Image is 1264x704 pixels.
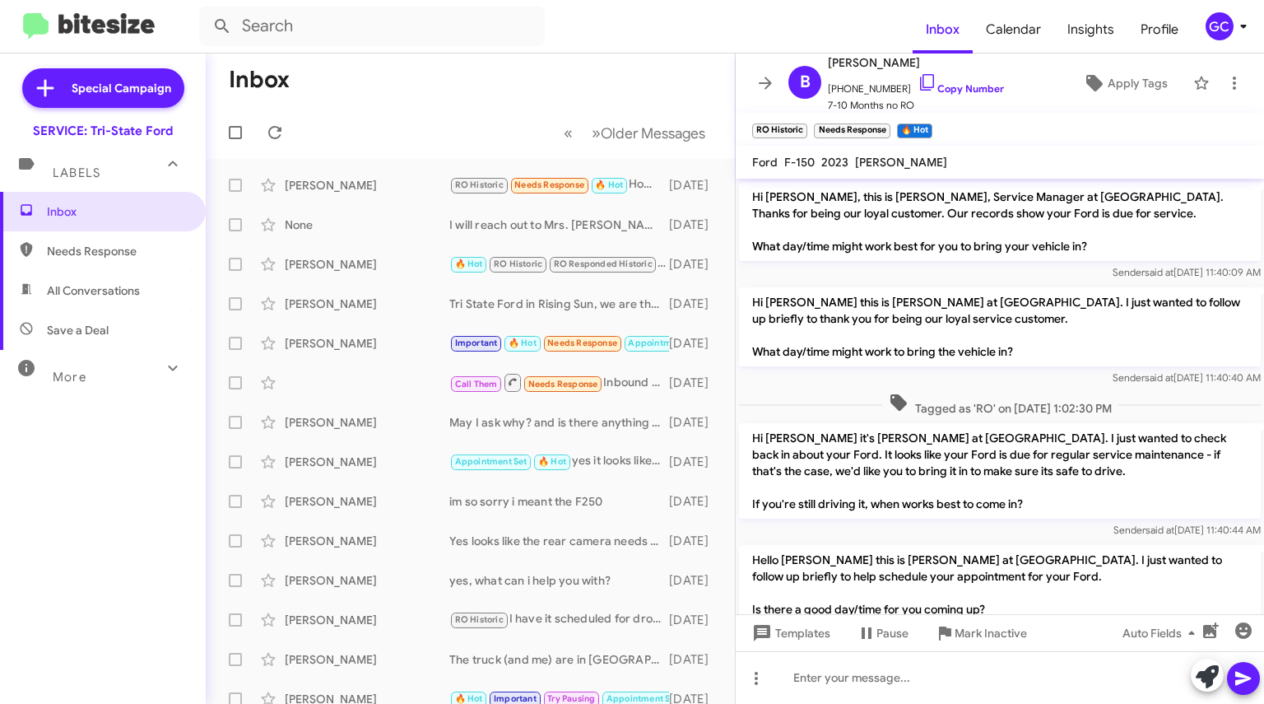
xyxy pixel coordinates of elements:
span: Call Them [455,379,498,389]
div: I have it scheduled for drop off [DATE] at 12:45 [449,610,669,629]
div: Yes sir, Ourisman Ford in Rising Sun, the old [PERSON_NAME] [449,254,669,273]
span: F-150 [784,155,815,170]
span: B [800,69,811,96]
div: [PERSON_NAME] [285,612,449,628]
span: Sender [DATE] 11:40:44 AM [1113,524,1261,536]
small: Needs Response [814,124,890,138]
button: Previous [554,116,583,150]
span: Apply Tags [1108,68,1168,98]
button: Apply Tags [1064,68,1185,98]
span: Tagged as 'RO' on [DATE] 1:02:30 PM [882,393,1118,417]
a: Copy Number [918,82,1004,95]
span: Ford [752,155,778,170]
span: RO Responded Historic [554,259,653,269]
span: Needs Response [528,379,598,389]
div: [PERSON_NAME] [285,335,449,352]
span: 🔥 Hot [455,259,483,269]
span: Sender [DATE] 11:40:40 AM [1113,371,1261,384]
span: Appointment Set [628,338,700,348]
small: RO Historic [752,124,807,138]
span: » [592,123,601,143]
div: [PERSON_NAME] [285,651,449,668]
input: Search [199,7,545,46]
span: 7-10 Months no RO [828,97,1004,114]
span: said at [1145,371,1173,384]
div: [DATE] [669,335,722,352]
span: Important [494,693,537,704]
span: Needs Response [547,338,617,348]
div: [DATE] [669,414,722,431]
div: Awesome, thank you [449,333,669,352]
span: Inbox [47,203,187,220]
button: Mark Inactive [922,618,1040,648]
p: Hi [PERSON_NAME], this is [PERSON_NAME], Service Manager at [GEOGRAPHIC_DATA]. Thanks for being o... [739,182,1261,261]
nav: Page navigation example [555,116,715,150]
div: [DATE] [669,217,722,233]
span: Needs Response [47,243,187,259]
span: Appointment Set [606,693,679,704]
span: More [53,370,86,385]
div: [DATE] [669,651,722,668]
h1: Inbox [229,67,290,93]
div: [PERSON_NAME] [285,414,449,431]
span: Special Campaign [72,80,171,96]
span: Profile [1127,6,1192,54]
div: May I ask why? and is there anything we can do to make it right? [449,414,669,431]
span: 🔥 Hot [538,456,566,467]
a: Special Campaign [22,68,184,108]
span: RO Historic [494,259,542,269]
span: said at [1145,524,1174,536]
span: Save a Deal [47,322,109,338]
div: [PERSON_NAME] [285,493,449,510]
div: [DATE] [669,454,722,470]
span: Sender [DATE] 11:40:09 AM [1113,266,1261,278]
div: [DATE] [669,612,722,628]
div: [PERSON_NAME] [285,454,449,470]
div: Inbound Call [449,372,669,393]
button: Pause [843,618,922,648]
span: Auto Fields [1122,618,1201,648]
span: 🔥 Hot [509,338,537,348]
div: I will reach out to Mrs. [PERSON_NAME], thank you! [449,217,669,233]
span: « [564,123,573,143]
a: Insights [1054,6,1127,54]
div: Tri State Ford in Rising Sun, we are the old [PERSON_NAME]. Did you have a Ford we could help sch... [449,296,669,312]
span: [PERSON_NAME] [828,53,1004,72]
div: None [285,217,449,233]
div: GC [1206,12,1234,40]
span: All Conversations [47,282,140,299]
span: Labels [53,166,100,180]
a: Calendar [973,6,1054,54]
span: Older Messages [601,124,705,142]
button: GC [1192,12,1246,40]
button: Auto Fields [1109,618,1215,648]
div: [DATE] [669,493,722,510]
small: 🔥 Hot [897,124,932,138]
div: [DATE] [669,256,722,273]
div: yes it looks like she does have an appointment for [DATE] August first, sorry for the inconvenience [449,452,669,471]
div: [DATE] [669,572,722,589]
div: [DATE] [669,296,722,312]
span: [PERSON_NAME] [855,155,947,170]
div: Yes looks like the rear camera needs a software update. Right now it appears to be an advanced no... [449,533,669,549]
span: [PHONE_NUMBER] [828,72,1004,97]
div: [DATE] [669,375,722,391]
span: RO Historic [455,614,504,625]
div: [PERSON_NAME] [285,296,449,312]
div: im so sorry i meant the F250 [449,493,669,510]
div: yes, what can i help you with? [449,572,669,589]
span: Appointment Set [455,456,527,467]
span: Pause [876,618,908,648]
div: [PERSON_NAME] [285,256,449,273]
p: Hi [PERSON_NAME] it's [PERSON_NAME] at [GEOGRAPHIC_DATA]. I just wanted to check back in about yo... [739,423,1261,519]
div: [DATE] [669,177,722,193]
span: Important [455,338,498,348]
button: Templates [736,618,843,648]
span: 2023 [821,155,848,170]
span: Try Pausing [547,693,595,704]
button: Next [582,116,715,150]
div: [PERSON_NAME] [285,572,449,589]
a: Inbox [913,6,973,54]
